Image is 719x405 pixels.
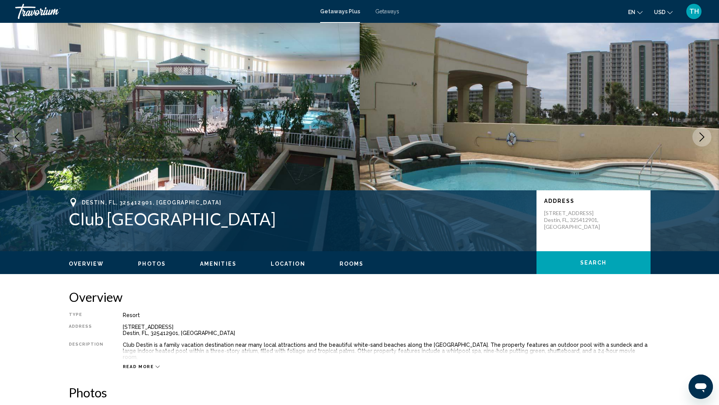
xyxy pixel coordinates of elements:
[69,261,104,267] span: Overview
[8,128,27,147] button: Previous image
[654,6,673,18] button: Change currency
[375,8,399,14] a: Getaways
[271,260,305,267] button: Location
[536,251,651,274] button: Search
[654,9,665,15] span: USD
[82,199,222,206] span: Destin, FL, 325412901, [GEOGRAPHIC_DATA]
[69,209,529,229] h1: Club [GEOGRAPHIC_DATA]
[123,312,651,318] div: Resort
[69,260,104,267] button: Overview
[69,312,104,318] div: Type
[200,261,236,267] span: Amenities
[200,260,236,267] button: Amenities
[628,9,635,15] span: en
[689,8,699,15] span: TH
[320,8,360,14] a: Getaways Plus
[340,261,364,267] span: Rooms
[123,342,651,360] div: Club Destin is a family vacation destination near many local attractions and the beautiful white-...
[138,261,166,267] span: Photos
[544,210,605,230] p: [STREET_ADDRESS] Destin, FL, 325412901, [GEOGRAPHIC_DATA]
[340,260,364,267] button: Rooms
[689,375,713,399] iframe: Button to launch messaging window
[123,364,154,369] span: Read more
[692,128,711,147] button: Next image
[271,261,305,267] span: Location
[123,324,651,336] div: [STREET_ADDRESS] Destin, FL, 325412901, [GEOGRAPHIC_DATA]
[580,260,607,266] span: Search
[138,260,166,267] button: Photos
[69,385,651,400] h2: Photos
[628,6,643,18] button: Change language
[69,342,104,360] div: Description
[544,198,643,204] p: Address
[69,324,104,336] div: Address
[684,3,704,19] button: User Menu
[123,364,160,370] button: Read more
[69,289,651,305] h2: Overview
[15,4,313,19] a: Travorium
